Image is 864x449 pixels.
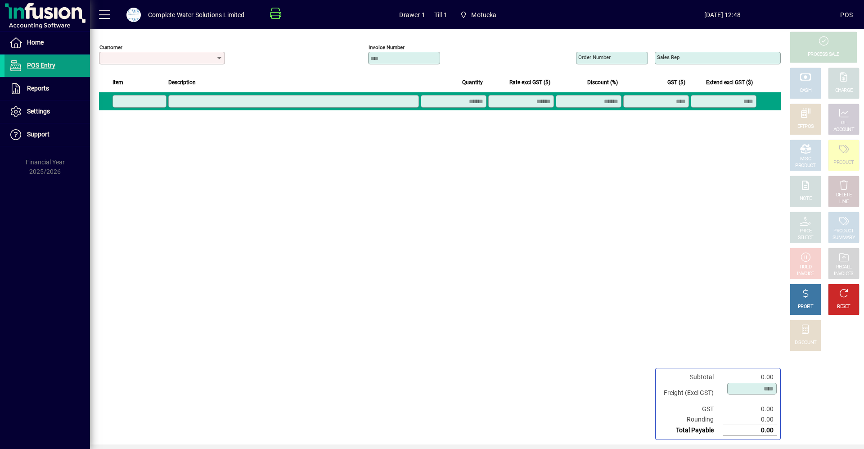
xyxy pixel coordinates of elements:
[27,62,55,69] span: POS Entry
[456,7,500,23] span: Motueka
[833,127,854,133] div: ACCOUNT
[800,228,812,235] div: PRICE
[797,271,814,277] div: INVOICE
[27,85,49,92] span: Reports
[4,123,90,146] a: Support
[839,199,848,205] div: LINE
[659,372,723,382] td: Subtotal
[659,425,723,436] td: Total Payable
[723,425,777,436] td: 0.00
[836,192,851,199] div: DELETE
[800,87,811,94] div: CASH
[434,8,447,22] span: Till 1
[657,54,679,60] mat-label: Sales rep
[4,100,90,123] a: Settings
[834,271,853,277] div: INVOICES
[841,120,847,127] div: GL
[795,163,815,169] div: PRODUCT
[471,8,496,22] span: Motueka
[808,51,839,58] div: PROCESS SALE
[27,108,50,115] span: Settings
[119,7,148,23] button: Profile
[462,77,483,87] span: Quantity
[148,8,245,22] div: Complete Water Solutions Limited
[168,77,196,87] span: Description
[800,195,811,202] div: NOTE
[99,44,122,50] mat-label: Customer
[587,77,618,87] span: Discount (%)
[723,404,777,414] td: 0.00
[835,87,853,94] div: CHARGE
[723,414,777,425] td: 0.00
[27,39,44,46] span: Home
[795,340,816,346] div: DISCOUNT
[800,264,811,271] div: HOLD
[659,404,723,414] td: GST
[27,131,49,138] span: Support
[667,77,685,87] span: GST ($)
[833,228,854,235] div: PRODUCT
[399,8,425,22] span: Drawer 1
[4,32,90,54] a: Home
[798,304,813,310] div: PROFIT
[4,77,90,100] a: Reports
[840,8,853,22] div: POS
[723,372,777,382] td: 0.00
[578,54,611,60] mat-label: Order number
[833,159,854,166] div: PRODUCT
[509,77,550,87] span: Rate excl GST ($)
[798,235,814,241] div: SELECT
[706,77,753,87] span: Extend excl GST ($)
[112,77,123,87] span: Item
[837,304,850,310] div: RESET
[659,382,723,404] td: Freight (Excl GST)
[836,264,852,271] div: RECALL
[832,235,855,241] div: SUMMARY
[369,44,405,50] mat-label: Invoice number
[800,156,811,163] div: MISC
[604,8,840,22] span: [DATE] 12:48
[659,414,723,425] td: Rounding
[797,123,814,130] div: EFTPOS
